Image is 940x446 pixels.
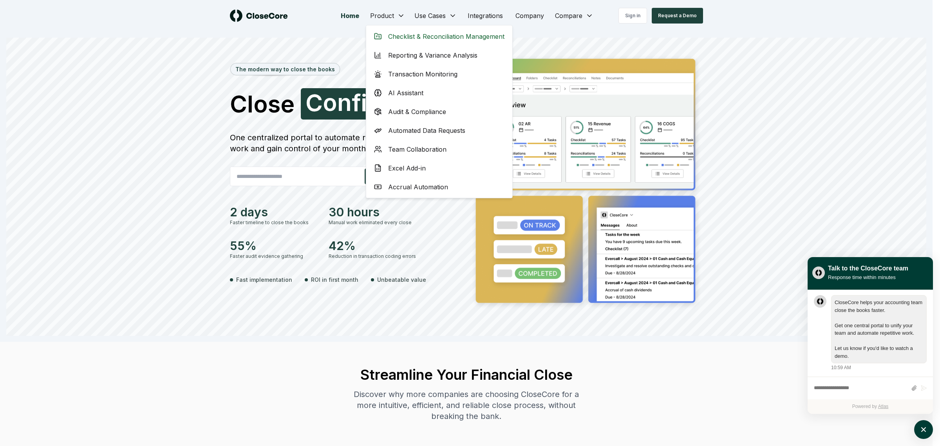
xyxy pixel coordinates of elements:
div: atlas-ticket [808,290,933,414]
a: Transaction Monitoring [368,65,511,83]
span: Checklist & Reconciliation Management [388,32,504,41]
div: Thursday, September 18, 10:59 AM [831,295,927,371]
span: Audit & Compliance [388,107,446,116]
a: Team Collaboration [368,140,511,159]
div: atlas-message-author-avatar [814,295,826,308]
span: AI Assistant [388,88,423,98]
div: atlas-composer [814,381,927,395]
a: Checklist & Reconciliation Management [368,27,511,46]
div: atlas-message-bubble [831,295,927,363]
span: Excel Add-in [388,163,426,173]
a: Automated Data Requests [368,121,511,140]
div: 10:59 AM [831,364,851,371]
img: yblje5SQxOoZuw2TcITt_icon.png [812,267,825,279]
span: Reporting & Variance Analysis [388,51,477,60]
a: AI Assistant [368,83,511,102]
span: Automated Data Requests [388,126,465,135]
div: atlas-window [808,257,933,414]
a: Reporting & Variance Analysis [368,46,511,65]
a: Atlas [878,404,889,409]
span: Team Collaboration [388,145,446,154]
div: Powered by [808,399,933,414]
div: atlas-message-text [835,299,923,360]
button: Attach files by clicking or dropping files here [911,385,917,392]
div: Talk to the CloseCore team [828,264,908,273]
span: Transaction Monitoring [388,69,457,79]
div: atlas-message [814,295,927,371]
a: Audit & Compliance [368,102,511,121]
a: Excel Add-in [368,159,511,178]
span: Accrual Automation [388,182,448,192]
a: Accrual Automation [368,178,511,196]
div: Response time within minutes [828,273,908,281]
